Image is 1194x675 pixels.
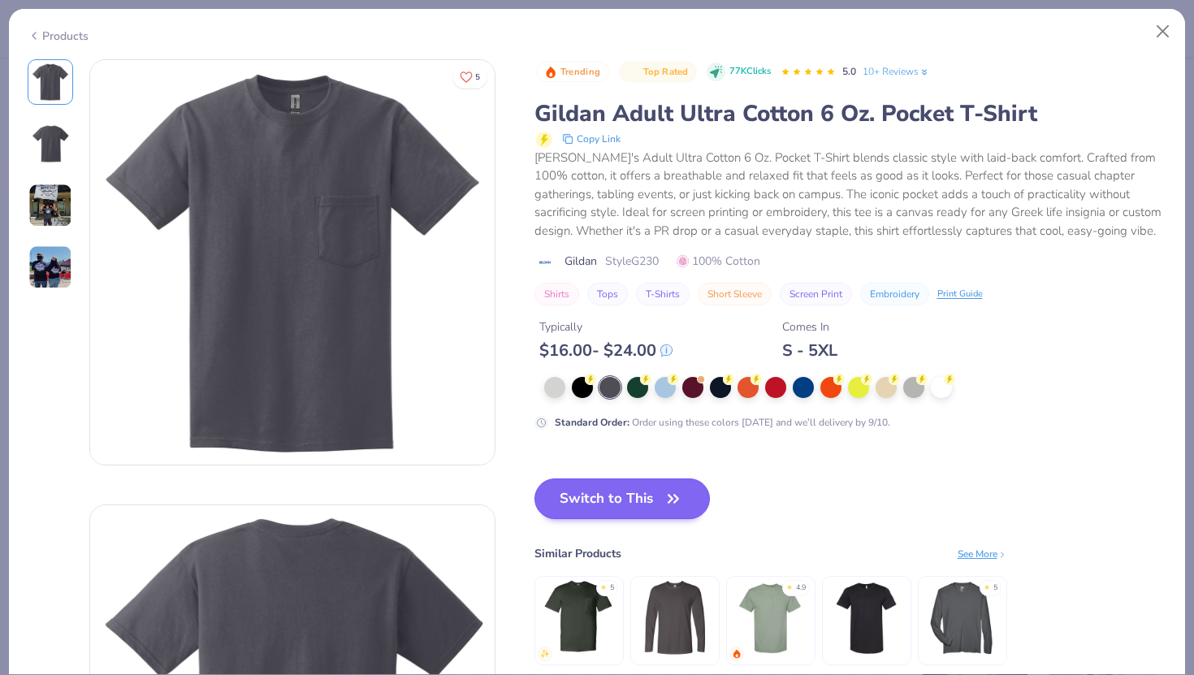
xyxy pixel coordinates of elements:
div: Print Guide [937,288,983,301]
div: Typically [539,318,673,335]
button: Embroidery [860,283,929,305]
div: Order using these colors [DATE] and we’ll delivery by 9/10. [555,415,890,430]
div: $ 16.00 - $ 24.00 [539,340,673,361]
div: ★ [600,582,607,589]
img: Trending sort [544,66,557,79]
button: Badge Button [619,62,697,83]
button: Close [1148,16,1179,47]
span: Top Rated [643,67,689,76]
img: Front [90,60,495,465]
img: Bella + Canvas Unisex Sueded Tee [828,579,905,656]
button: Tops [587,283,628,305]
div: Similar Products [534,545,621,562]
div: Products [28,28,89,45]
img: Front [31,63,70,102]
button: T-Shirts [636,283,690,305]
img: Gildan Adult Softstyle® 4.5 Oz. Long-Sleeve T-Shirt [636,579,713,656]
img: Team 365 Men's Zone Performance Long-Sleeve T-Shirt [924,579,1001,656]
div: 4.9 [796,582,806,594]
span: Style G230 [605,253,659,270]
button: Badge Button [536,62,609,83]
div: S - 5XL [782,340,837,361]
span: 77K Clicks [729,65,771,79]
img: Comfort Colors Adult Heavyweight RS Pocket T-Shirt [732,579,809,656]
span: 5 [475,73,480,81]
span: 5.0 [842,65,856,78]
div: ★ [786,582,793,589]
div: [PERSON_NAME]'s Adult Ultra Cotton 6 Oz. Pocket T-Shirt blends classic style with laid-back comfo... [534,149,1167,240]
div: Gildan Adult Ultra Cotton 6 Oz. Pocket T-Shirt [534,98,1167,129]
span: Gildan [565,253,597,270]
button: Screen Print [780,283,852,305]
img: newest.gif [540,649,550,659]
strong: Standard Order : [555,416,629,429]
div: Comes In [782,318,837,335]
button: Short Sleeve [698,283,772,305]
img: brand logo [534,256,556,269]
div: 5.0 Stars [781,59,836,85]
button: Like [452,65,487,89]
div: 5 [993,582,997,594]
img: trending.gif [732,649,742,659]
div: 5 [610,582,614,594]
span: 100% Cotton [677,253,760,270]
img: Back [31,124,70,163]
button: copy to clipboard [557,129,625,149]
div: See More [958,547,1007,561]
button: Shirts [534,283,579,305]
img: Gildan Adult 5.5 oz., 50/50 Pocket T-Shirt [540,579,617,656]
img: Top Rated sort [627,66,640,79]
button: Switch to This [534,478,711,519]
img: User generated content [28,184,72,227]
img: User generated content [28,245,72,289]
div: ★ [984,582,990,589]
span: Trending [560,67,600,76]
a: 10+ Reviews [863,64,930,79]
